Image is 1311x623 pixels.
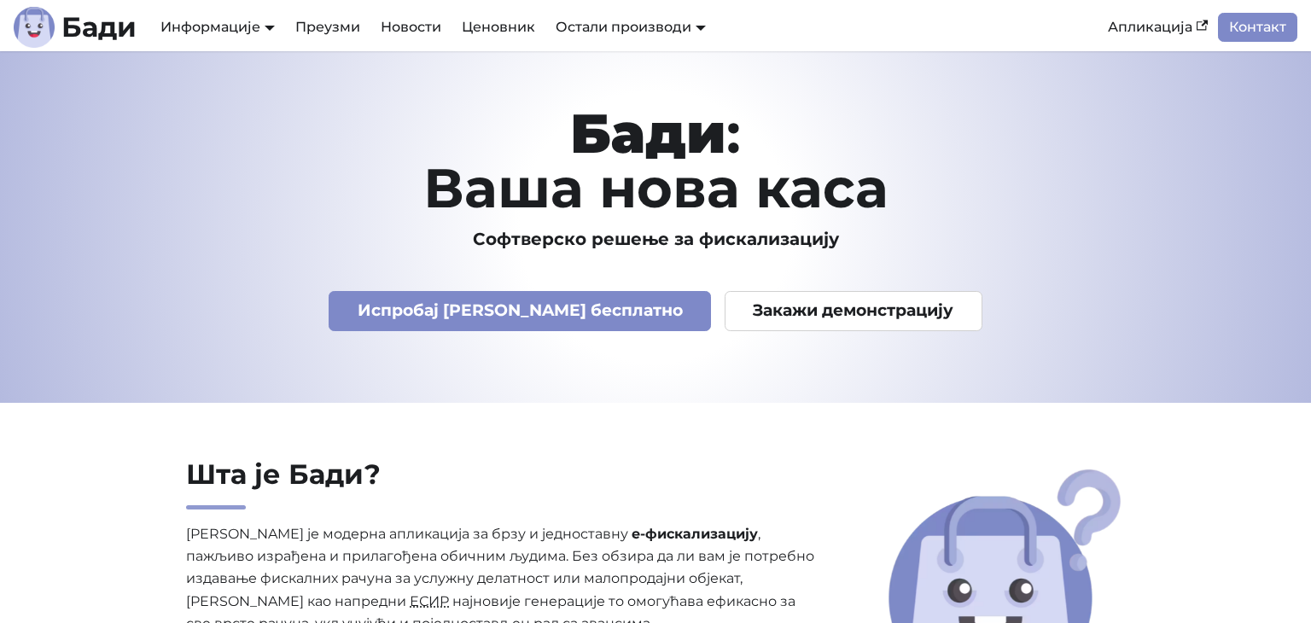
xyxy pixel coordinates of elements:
[1218,13,1297,42] a: Контакт
[556,19,706,35] a: Остали производи
[452,13,545,42] a: Ценовник
[14,7,55,48] img: Лого
[14,7,137,48] a: ЛогоЛогоБади
[370,13,452,42] a: Новости
[186,457,816,509] h2: Шта је Бади?
[1098,13,1218,42] a: Апликација
[410,593,449,609] abbr: Електронски систем за издавање рачуна
[570,100,726,166] strong: Бади
[725,291,982,331] a: Закажи демонстрацију
[106,106,1205,215] h1: : Ваша нова каса
[632,526,758,542] strong: е-фискализацију
[61,14,137,41] b: Бади
[160,19,275,35] a: Информације
[285,13,370,42] a: Преузми
[106,229,1205,250] h3: Софтверско решење за фискализацију
[329,291,711,331] a: Испробај [PERSON_NAME] бесплатно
